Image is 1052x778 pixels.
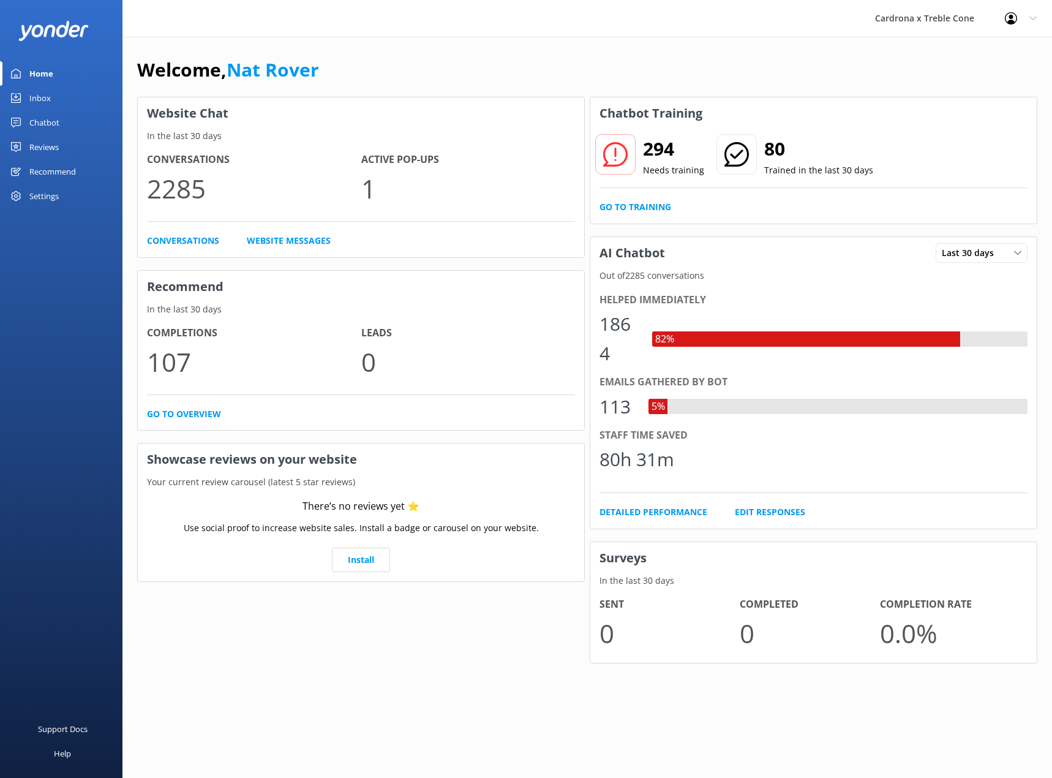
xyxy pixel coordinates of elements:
div: Help [54,741,71,766]
h4: Completion Rate [880,597,1020,613]
div: 1864 [599,309,640,368]
div: Staff time saved [599,428,1028,444]
div: Chatbot [29,110,59,135]
div: Support Docs [38,717,88,741]
a: Detailed Performance [599,505,707,519]
div: Recommend [29,159,76,184]
div: Settings [29,184,59,208]
h4: Completions [147,325,361,341]
a: Conversations [147,234,219,247]
h3: Surveys [590,542,1037,574]
p: Trained in the last 30 days [764,164,873,177]
p: In the last 30 days [590,574,1037,587]
p: 2285 [147,168,361,209]
h4: Conversations [147,152,361,168]
a: Nat Rover [227,57,319,82]
div: Inbox [29,86,51,110]
a: Install [332,548,390,572]
h4: Active Pop-ups [361,152,576,168]
a: Edit Responses [735,505,805,519]
h4: Leads [361,325,576,341]
h3: Website Chat [138,97,584,129]
div: 113 [599,392,636,421]
p: Out of 2285 conversations [590,269,1037,282]
p: Use social proof to increase website sales. Install a badge or carousel on your website. [184,521,539,535]
h1: Welcome, [137,55,319,85]
span: Last 30 days [942,246,1001,260]
div: There’s no reviews yet ⭐ [302,499,419,515]
p: In the last 30 days [138,303,584,316]
h2: 80 [764,134,873,164]
p: 0 [361,341,576,382]
p: 0.0 % [880,613,1020,654]
a: Go to overview [147,407,221,421]
h4: Completed [740,597,880,613]
p: Needs training [643,164,704,177]
a: Website Messages [247,234,331,247]
img: yonder-white-logo.png [18,21,89,41]
div: Helped immediately [599,292,1028,308]
div: 5% [648,399,668,415]
p: 1 [361,168,576,209]
div: Emails gathered by bot [599,374,1028,390]
a: Go to Training [599,200,671,214]
div: 80h 31m [599,445,674,474]
div: Reviews [29,135,59,159]
h3: AI Chatbot [590,237,674,269]
p: Your current review carousel (latest 5 star reviews) [138,475,584,489]
h4: Sent [599,597,740,613]
div: 82% [652,331,677,347]
div: Home [29,61,53,86]
p: In the last 30 days [138,129,584,143]
h3: Recommend [138,271,584,303]
p: 0 [599,613,740,654]
h3: Showcase reviews on your website [138,444,584,475]
h2: 294 [643,134,704,164]
h3: Chatbot Training [590,97,712,129]
p: 107 [147,341,361,382]
p: 0 [740,613,880,654]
